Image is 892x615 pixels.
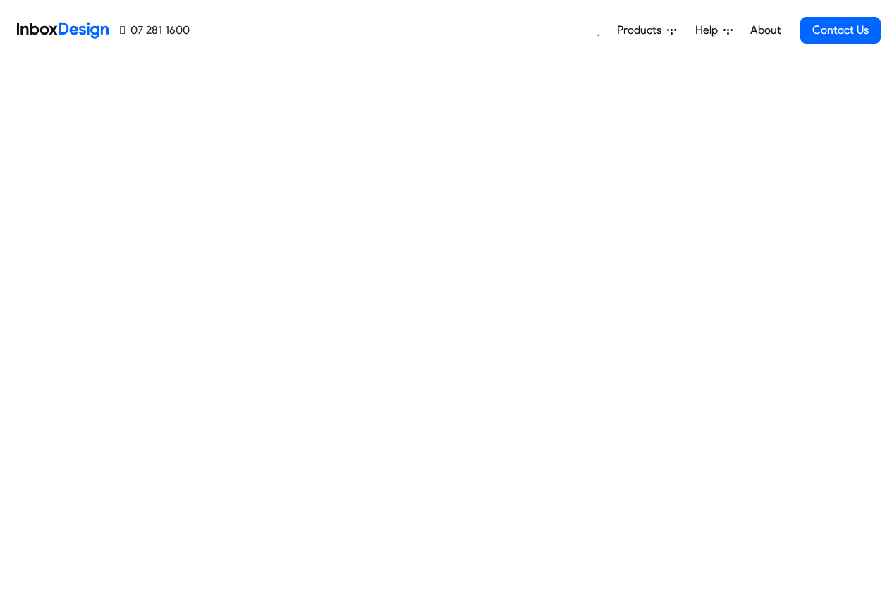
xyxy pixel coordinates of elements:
a: About [746,16,785,44]
span: Products [617,22,667,39]
a: Help [690,16,738,44]
a: Contact Us [800,17,881,44]
span: Help [695,22,723,39]
a: Products [611,16,682,44]
a: 07 281 1600 [120,22,190,39]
